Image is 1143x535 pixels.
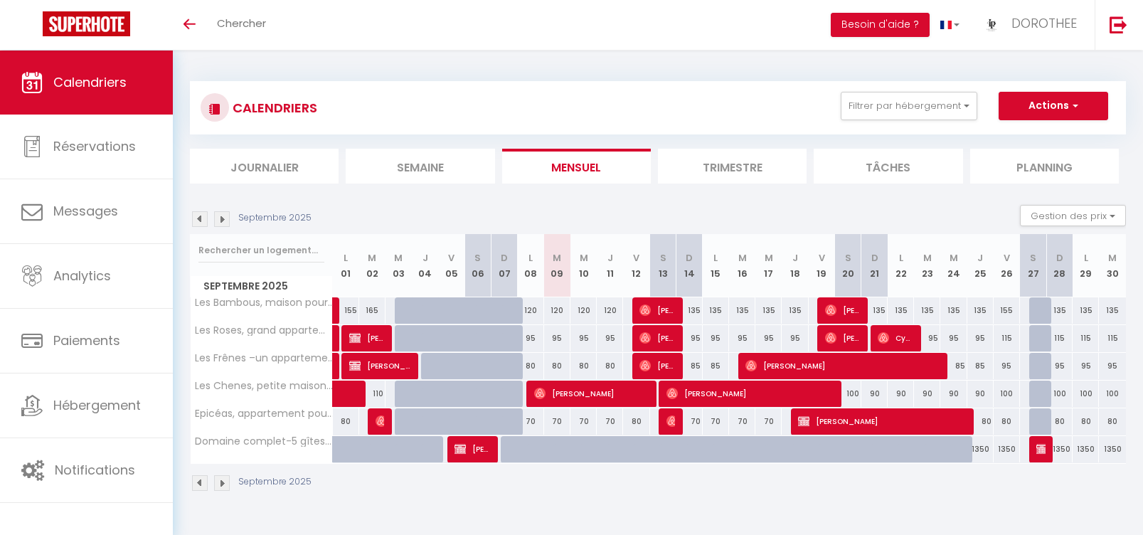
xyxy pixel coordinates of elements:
div: 80 [1046,408,1073,435]
th: 08 [518,234,544,297]
th: 17 [755,234,782,297]
abbr: D [871,251,878,265]
div: 80 [544,353,570,379]
div: 135 [676,297,703,324]
span: DOROTHEE [1011,14,1077,32]
abbr: M [368,251,376,265]
span: [PERSON_NAME] [825,297,861,324]
span: Les Chenes, petite maison pour 5-6 pers [193,381,335,391]
div: 115 [994,325,1020,351]
th: 19 [809,234,835,297]
div: 90 [861,381,888,407]
li: Trimestre [658,149,807,184]
div: 80 [994,408,1020,435]
span: [PERSON_NAME] [745,352,944,379]
div: 135 [703,297,729,324]
div: 85 [703,353,729,379]
span: Paiements [53,332,120,349]
div: 95 [967,325,994,351]
abbr: J [422,251,428,265]
div: 135 [1099,297,1126,324]
span: [PERSON_NAME] [1036,435,1046,462]
th: 27 [1020,234,1046,297]
div: 100 [994,381,1020,407]
th: 11 [597,234,623,297]
span: Septembre 2025 [191,276,332,297]
a: [PERSON_NAME] [333,325,340,352]
input: Rechercher un logement... [198,238,324,263]
div: 135 [940,297,967,324]
div: 135 [914,297,940,324]
th: 02 [359,234,386,297]
span: Les Roses, grand appartement pour 9-10 personnes [193,325,335,336]
th: 20 [835,234,861,297]
img: Super Booking [43,11,130,36]
div: 135 [1073,297,1099,324]
div: 135 [755,297,782,324]
div: 80 [570,353,597,379]
div: 70 [729,408,755,435]
div: 155 [994,297,1020,324]
div: 135 [782,297,808,324]
h3: CALENDRIERS [229,92,317,124]
div: 100 [1099,381,1126,407]
div: 1350 [1099,436,1126,462]
li: Mensuel [502,149,651,184]
div: 90 [888,381,914,407]
div: 135 [888,297,914,324]
abbr: L [713,251,718,265]
div: 95 [755,325,782,351]
div: 80 [1073,408,1099,435]
span: Cyprien Letourneur [878,324,914,351]
abbr: L [1084,251,1088,265]
button: Besoin d'aide ? [831,13,930,37]
span: Les Bambous, maison pour 8-9 pers [193,297,335,308]
div: 70 [544,408,570,435]
abbr: D [1056,251,1063,265]
span: Chercher [217,16,266,31]
abbr: M [553,251,561,265]
span: [PERSON_NAME] [639,352,676,379]
abbr: S [1030,251,1036,265]
span: [PERSON_NAME] [454,435,491,462]
span: [PERSON_NAME] [534,380,652,407]
div: 70 [755,408,782,435]
div: 95 [782,325,808,351]
div: 120 [597,297,623,324]
abbr: S [845,251,851,265]
div: 85 [940,353,967,379]
span: [PERSON_NAME] [639,324,676,351]
div: 135 [861,297,888,324]
div: 135 [729,297,755,324]
div: 95 [940,325,967,351]
th: 15 [703,234,729,297]
div: 70 [703,408,729,435]
div: 95 [570,325,597,351]
div: 95 [914,325,940,351]
abbr: S [660,251,666,265]
div: 95 [729,325,755,351]
th: 09 [544,234,570,297]
th: 29 [1073,234,1099,297]
div: 85 [676,353,703,379]
th: 14 [676,234,703,297]
abbr: J [607,251,613,265]
th: 25 [967,234,994,297]
th: 07 [491,234,518,297]
abbr: M [738,251,747,265]
span: Messages [53,202,118,220]
div: 95 [544,325,570,351]
th: 26 [994,234,1020,297]
li: Semaine [346,149,494,184]
div: 135 [1046,297,1073,324]
div: 80 [1099,408,1126,435]
div: 1350 [967,436,994,462]
span: [PERSON_NAME] [349,352,413,379]
div: 135 [967,297,994,324]
div: 165 [359,297,386,324]
span: [PERSON_NAME] [376,408,385,435]
div: 100 [1046,381,1073,407]
div: 70 [676,408,703,435]
th: 30 [1099,234,1126,297]
button: Actions [999,92,1108,120]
